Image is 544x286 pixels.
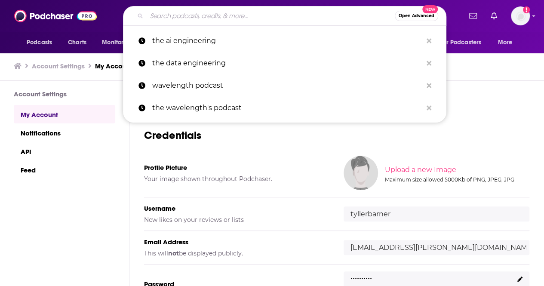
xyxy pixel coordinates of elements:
a: My Account [95,62,132,70]
button: open menu [96,34,144,51]
h5: New likes on your reviews or lists [144,216,330,224]
a: My Account [14,105,115,123]
h3: Account Settings [14,90,115,98]
span: Charts [68,37,86,49]
input: email [344,240,529,255]
span: Podcasts [27,37,52,49]
p: the wavelength's podcast [152,97,422,119]
div: Maximum size allowed 5000Kb of PNG, JPEG, JPG [385,176,528,183]
span: Monitoring [102,37,132,49]
input: Search podcasts, credits, & more... [147,9,395,23]
p: the ai engineering [152,30,422,52]
h5: Username [144,204,330,212]
a: the data engineering [123,52,446,74]
span: New [422,5,438,13]
span: Logged in as tyllerbarner [511,6,530,25]
div: Search podcasts, credits, & more... [123,6,446,26]
button: Show profile menu [511,6,530,25]
p: the data engineering [152,52,422,74]
a: Feed [14,160,115,179]
h3: Credentials [144,129,529,142]
span: For Podcasters [440,37,481,49]
img: User Profile [511,6,530,25]
button: open menu [21,34,63,51]
a: API [14,142,115,160]
span: Open Advanced [399,14,434,18]
h5: Email Address [144,238,330,246]
b: not [168,249,179,257]
a: Notifications [14,123,115,142]
h5: This will be displayed publicly. [144,249,330,257]
a: Show notifications dropdown [466,9,480,23]
button: open menu [434,34,494,51]
span: More [498,37,513,49]
a: the wavelength's podcast [123,97,446,119]
h5: Your image shown throughout Podchaser. [144,175,330,183]
input: username [344,206,529,221]
svg: Add a profile image [523,6,530,13]
button: open menu [492,34,523,51]
a: Account Settings [32,62,85,70]
button: Open AdvancedNew [395,11,438,21]
a: the ai engineering [123,30,446,52]
p: .......... [350,269,372,282]
a: Charts [62,34,92,51]
h5: Profile Picture [144,163,330,172]
a: Show notifications dropdown [487,9,501,23]
a: wavelength podcast [123,74,446,97]
img: Podchaser - Follow, Share and Rate Podcasts [14,8,97,24]
img: Your profile image [344,156,378,190]
p: wavelength podcast [152,74,422,97]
